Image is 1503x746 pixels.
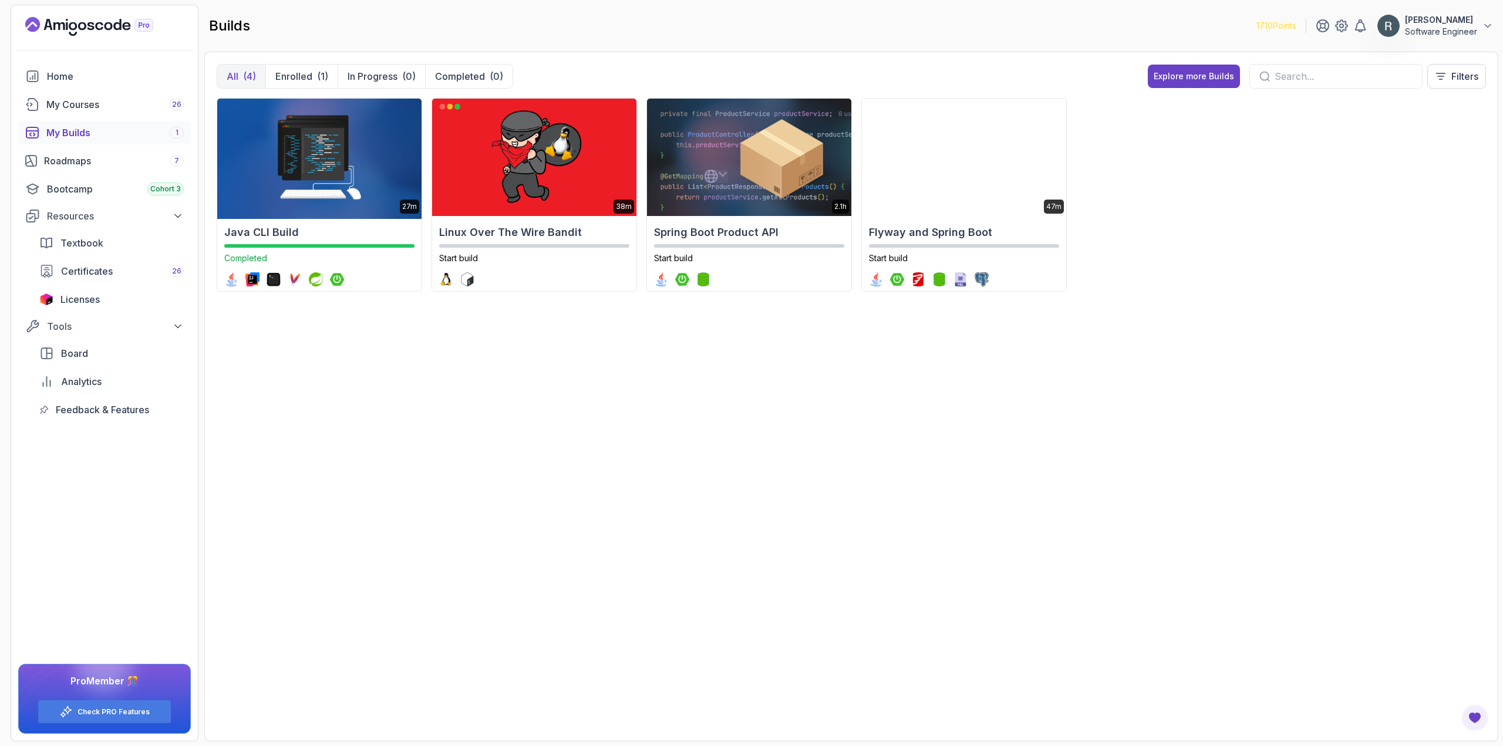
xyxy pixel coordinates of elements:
[77,707,150,717] a: Check PRO Features
[1451,69,1478,83] p: Filters
[1377,14,1494,38] button: user profile image[PERSON_NAME]Software Engineer
[432,99,636,216] img: Linux Over The Wire Bandit card
[56,403,149,417] span: Feedback & Features
[212,96,426,219] img: Java CLI Build card
[425,65,513,88] button: Completed(0)
[869,272,883,286] img: java logo
[932,272,946,286] img: spring-data-jpa logo
[834,202,847,211] p: 2.1h
[862,99,1066,216] img: Flyway and Spring Boot card
[439,253,478,263] span: Start build
[46,126,184,140] div: My Builds
[227,69,238,83] p: All
[47,182,184,196] div: Bootcamp
[32,342,191,365] a: board
[243,69,256,83] div: (4)
[317,69,328,83] div: (1)
[1256,20,1296,32] p: 1710 Points
[953,272,968,286] img: sql logo
[696,272,710,286] img: spring-data-jpa logo
[890,272,904,286] img: spring-boot logo
[616,202,632,211] p: 38m
[402,69,416,83] div: (0)
[654,272,668,286] img: java logo
[265,65,338,88] button: Enrolled(1)
[1154,70,1234,82] div: Explore more Builds
[217,98,422,292] a: Java CLI Build card27mJava CLI BuildCompletedjava logointellij logoterminal logomaven logospring ...
[217,65,265,88] button: All(4)
[32,398,191,421] a: feedback
[18,93,191,116] a: courses
[224,253,267,263] span: Completed
[47,69,184,83] div: Home
[18,177,191,201] a: bootcamp
[275,69,312,83] p: Enrolled
[18,205,191,227] button: Resources
[647,99,851,216] img: Spring Boot Product API card
[224,224,414,241] h2: Java CLI Build
[911,272,925,286] img: flyway logo
[435,69,485,83] p: Completed
[309,272,323,286] img: spring logo
[869,253,908,263] span: Start build
[439,224,629,241] h2: Linux Over The Wire Bandit
[1148,65,1240,88] button: Explore more Builds
[338,65,425,88] button: In Progress(0)
[46,97,184,112] div: My Courses
[32,288,191,311] a: licenses
[432,98,637,292] a: Linux Over The Wire Bandit card38mLinux Over The Wire BanditStart buildlinux logobash logo
[861,98,1067,292] a: Flyway and Spring Boot card47mFlyway and Spring BootStart buildjava logospring-boot logoflyway lo...
[490,69,503,83] div: (0)
[61,374,102,389] span: Analytics
[975,272,989,286] img: postgres logo
[60,236,103,250] span: Textbook
[47,319,184,333] div: Tools
[1405,14,1477,26] p: [PERSON_NAME]
[209,16,250,35] h2: builds
[654,224,844,241] h2: Spring Boot Product API
[267,272,281,286] img: terminal logo
[32,370,191,393] a: analytics
[646,98,852,292] a: Spring Boot Product API card2.1hSpring Boot Product APIStart buildjava logospring-boot logospring...
[18,149,191,173] a: roadmaps
[172,100,181,109] span: 26
[47,209,184,223] div: Resources
[1046,202,1061,211] p: 47m
[1377,15,1400,37] img: user profile image
[1427,64,1486,89] button: Filters
[224,272,238,286] img: java logo
[675,272,689,286] img: spring-boot logo
[18,121,191,144] a: builds
[245,272,260,286] img: intellij logo
[38,700,171,724] button: Check PRO Features
[18,316,191,337] button: Tools
[1461,704,1489,732] button: Open Feedback Button
[402,202,417,211] p: 27m
[1275,69,1413,83] input: Search...
[176,128,178,137] span: 1
[869,224,1059,241] h2: Flyway and Spring Boot
[348,69,397,83] p: In Progress
[1405,26,1477,38] p: Software Engineer
[44,154,184,168] div: Roadmaps
[330,272,344,286] img: spring-boot logo
[60,292,100,306] span: Licenses
[61,346,88,360] span: Board
[32,259,191,283] a: certificates
[654,253,693,263] span: Start build
[18,65,191,88] a: home
[172,266,181,276] span: 26
[460,272,474,286] img: bash logo
[174,156,179,166] span: 7
[39,293,53,305] img: jetbrains icon
[439,272,453,286] img: linux logo
[150,184,181,194] span: Cohort 3
[25,17,180,36] a: Landing page
[288,272,302,286] img: maven logo
[32,231,191,255] a: textbook
[61,264,113,278] span: Certificates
